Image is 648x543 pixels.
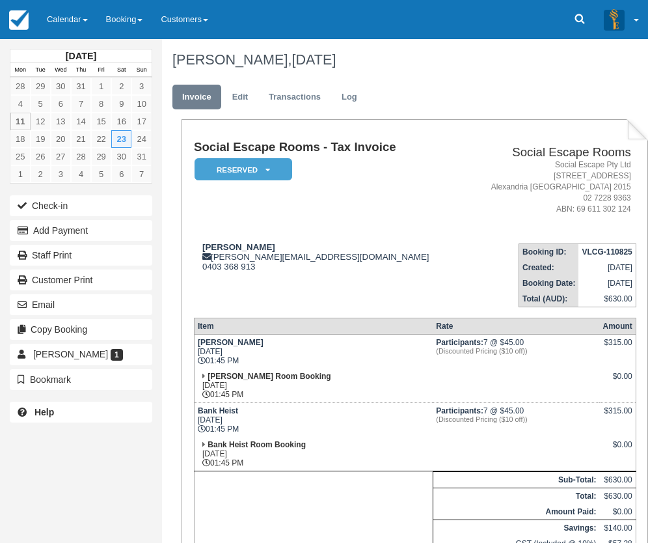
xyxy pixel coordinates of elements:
img: A3 [604,9,625,30]
button: Check-in [10,195,152,216]
div: [PERSON_NAME][EMAIL_ADDRESS][DOMAIN_NAME] 0403 368 913 [194,242,464,271]
a: 30 [111,148,131,165]
a: [PERSON_NAME] 1 [10,344,152,365]
div: $315.00 [602,406,632,426]
th: Fri [91,63,111,77]
a: 10 [131,95,152,113]
a: 11 [10,113,31,130]
a: 22 [91,130,111,148]
td: $630.00 [599,488,636,505]
td: [DATE] [578,260,636,275]
a: Edit [223,85,258,110]
strong: Participants [436,406,483,415]
a: 7 [71,95,91,113]
a: Customer Print [10,270,152,290]
div: $0.00 [602,372,632,391]
a: 20 [51,130,71,148]
a: 3 [131,77,152,95]
th: Created: [519,260,579,275]
strong: [DATE] [66,51,96,61]
strong: Bank Heist Room Booking [208,440,306,449]
td: [DATE] 01:45 PM [194,437,433,471]
address: Social Escape Pty Ltd [STREET_ADDRESS] Alexandria [GEOGRAPHIC_DATA] 2015 02 7228 9363 ABN: 69 611... [469,160,631,216]
strong: [PERSON_NAME] [198,338,263,347]
button: Email [10,294,152,315]
h1: Social Escape Rooms - Tax Invoice [194,141,464,154]
a: 6 [111,165,131,183]
a: Transactions [259,85,331,110]
a: 8 [91,95,111,113]
button: Bookmark [10,369,152,390]
td: 7 @ $45.00 [433,403,599,438]
b: Help [34,407,54,417]
div: $315.00 [602,338,632,357]
th: Amount Paid: [433,504,599,520]
a: 5 [31,95,51,113]
td: 7 @ $45.00 [433,335,599,369]
a: 2 [111,77,131,95]
strong: Participants [436,338,483,347]
a: 24 [131,130,152,148]
button: Copy Booking [10,319,152,340]
a: 16 [111,113,131,130]
a: 12 [31,113,51,130]
a: Log [332,85,367,110]
div: $0.00 [602,440,632,460]
a: Reserved [194,158,288,182]
th: Booking Date: [519,275,579,291]
a: 31 [131,148,152,165]
a: 3 [51,165,71,183]
th: Mon [10,63,31,77]
a: 23 [111,130,131,148]
strong: [PERSON_NAME] Room Booking [208,372,331,381]
td: [DATE] 01:45 PM [194,403,433,438]
td: $630.00 [578,291,636,307]
h1: [PERSON_NAME], [172,52,639,68]
span: [DATE] [291,51,336,68]
a: 4 [71,165,91,183]
a: 1 [10,165,31,183]
th: Item [194,318,433,335]
a: 26 [31,148,51,165]
a: 7 [131,165,152,183]
th: Savings: [433,520,599,536]
em: Reserved [195,158,292,181]
th: Total: [433,488,599,505]
td: $0.00 [599,504,636,520]
a: 19 [31,130,51,148]
em: (Discounted Pricing ($10 off)) [436,415,596,423]
a: 27 [51,148,71,165]
button: Add Payment [10,220,152,241]
span: 1 [111,349,123,361]
a: 18 [10,130,31,148]
a: 25 [10,148,31,165]
td: $630.00 [599,472,636,488]
a: 28 [71,148,91,165]
a: 13 [51,113,71,130]
a: 4 [10,95,31,113]
th: Sat [111,63,131,77]
em: (Discounted Pricing ($10 off)) [436,347,596,355]
th: Total (AUD): [519,291,579,307]
a: Invoice [172,85,221,110]
a: 30 [51,77,71,95]
th: Sub-Total: [433,472,599,488]
th: Amount [599,318,636,335]
a: 5 [91,165,111,183]
a: 29 [31,77,51,95]
a: 6 [51,95,71,113]
strong: Bank Heist [198,406,238,415]
a: 31 [71,77,91,95]
th: Booking ID: [519,244,579,260]
span: [PERSON_NAME] [33,349,108,359]
a: 15 [91,113,111,130]
a: Help [10,402,152,423]
th: Wed [51,63,71,77]
a: 2 [31,165,51,183]
a: 21 [71,130,91,148]
strong: [PERSON_NAME] [202,242,275,252]
a: 17 [131,113,152,130]
a: Staff Print [10,245,152,266]
a: 14 [71,113,91,130]
a: 29 [91,148,111,165]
